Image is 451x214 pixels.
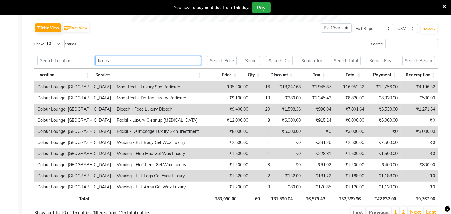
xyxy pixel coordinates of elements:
input: Search Payment [367,56,396,65]
input: Search Tax [299,56,325,65]
td: ₹6,000.00 [334,115,367,126]
td: Colour Lounge, [GEOGRAPHIC_DATA] [34,115,114,126]
td: ₹1,598.36 [273,104,304,115]
td: Mani-Pedi - De Tan Luxury Pedicure [114,93,218,104]
th: ₹6,579.43 [296,193,328,204]
td: Bleach - Face Luxury Bleach [114,104,218,115]
td: ₹2,500.00 [218,137,251,148]
td: ₹2,500.00 [334,137,367,148]
th: ₹9,767.96 [399,193,438,204]
td: 16 [251,81,273,93]
td: ₹0 [273,137,304,148]
td: 3 [251,115,273,126]
td: Waxing - Full Body Gel Wax Luxury [114,137,218,148]
input: Search Total [331,56,361,65]
td: ₹7,801.64 [334,104,367,115]
th: ₹83,990.00 [204,193,239,204]
td: ₹1,271.64 [401,104,438,115]
td: ₹0 [401,115,438,126]
td: ₹0 [401,170,438,182]
td: ₹18,247.68 [273,81,304,93]
td: ₹6,530.00 [367,104,401,115]
td: ₹280.00 [273,93,304,104]
div: You have a payment due from 159 days [174,5,251,11]
td: ₹8,820.00 [334,93,367,104]
td: Colour Lounge, [GEOGRAPHIC_DATA] [34,159,114,170]
input: Search: [385,39,438,48]
td: Waxing - Full Legs Gel Wax Luxury [114,170,218,182]
td: ₹228.81 [304,148,334,159]
td: 1 [251,137,273,148]
td: Colour Lounge, [GEOGRAPHIC_DATA] [34,182,114,193]
td: ₹0 [401,148,438,159]
th: Payment: activate to sort column ascending [364,69,399,81]
td: 1 [251,126,273,137]
td: ₹6,000.00 [273,115,304,126]
td: ₹0 [401,137,438,148]
th: 69 [240,193,263,204]
label: Show entries [34,39,76,48]
td: 20 [251,104,273,115]
button: Pivot View [63,23,89,32]
td: ₹3,000.00 [401,126,438,137]
td: ₹0 [273,159,304,170]
td: ₹1,500.00 [218,148,251,159]
td: Facial - Dermasage Luxury Skin Treatment [114,126,218,137]
td: 2 [251,170,273,182]
input: Search Service [95,56,201,65]
th: Discount: activate to sort column ascending [263,69,296,81]
td: ₹0 [273,148,304,159]
input: Search Price [207,56,236,65]
td: Colour Lounge, [GEOGRAPHIC_DATA] [34,104,114,115]
td: ₹181.22 [304,170,334,182]
button: Table View [35,23,61,32]
td: ₹8,320.00 [367,93,401,104]
td: ₹0 [304,126,334,137]
td: 3 [251,159,273,170]
label: Search: [371,39,438,48]
th: Total: activate to sort column ascending [328,69,364,81]
td: Waxing - Half Legs Gel Wax Luxury [114,159,218,170]
td: ₹1,320.00 [218,170,251,182]
td: ₹996.04 [304,104,334,115]
input: Search Redemption [402,56,435,65]
td: ₹1,188.00 [334,170,367,182]
input: Search Qty [243,56,260,65]
th: Redemption: activate to sort column ascending [399,69,438,81]
td: ₹1,188.00 [367,170,401,182]
td: ₹9,400.00 [218,104,251,115]
td: ₹6,000.00 [367,115,401,126]
td: ₹1,200.00 [218,159,251,170]
td: ₹400.00 [367,159,401,170]
td: ₹35,200.00 [218,81,251,93]
th: Qty: activate to sort column ascending [240,69,263,81]
img: pivot.png [64,26,69,31]
td: ₹915.24 [304,115,334,126]
input: Search Location [37,56,89,65]
th: ₹42,632.00 [364,193,399,204]
td: Colour Lounge, [GEOGRAPHIC_DATA] [34,81,114,93]
td: ₹4,196.32 [401,81,438,93]
td: ₹1,945.87 [304,81,334,93]
td: ₹8,000.00 [218,126,251,137]
td: ₹2,500.00 [367,137,401,148]
th: ₹52,399.96 [328,193,364,204]
td: Colour Lounge, [GEOGRAPHIC_DATA] [34,137,114,148]
th: Tax: activate to sort column ascending [296,69,328,81]
td: 3 [251,182,273,193]
button: Export [421,23,437,34]
td: ₹1,200.00 [218,182,251,193]
td: ₹12,000.00 [218,115,251,126]
th: Service: activate to sort column ascending [92,69,204,81]
td: ₹16,952.32 [334,81,367,93]
td: ₹1,345.42 [304,93,334,104]
th: Location: activate to sort column ascending [34,69,92,81]
td: ₹132.00 [273,170,304,182]
td: Colour Lounge, [GEOGRAPHIC_DATA] [34,170,114,182]
td: ₹12,756.00 [367,81,401,93]
td: 1 [251,148,273,159]
td: Waxing - Full Arms Gel Wax Luxury [114,182,218,193]
td: ₹381.36 [304,137,334,148]
input: Search Discount [266,56,293,65]
button: Pay [252,2,271,13]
